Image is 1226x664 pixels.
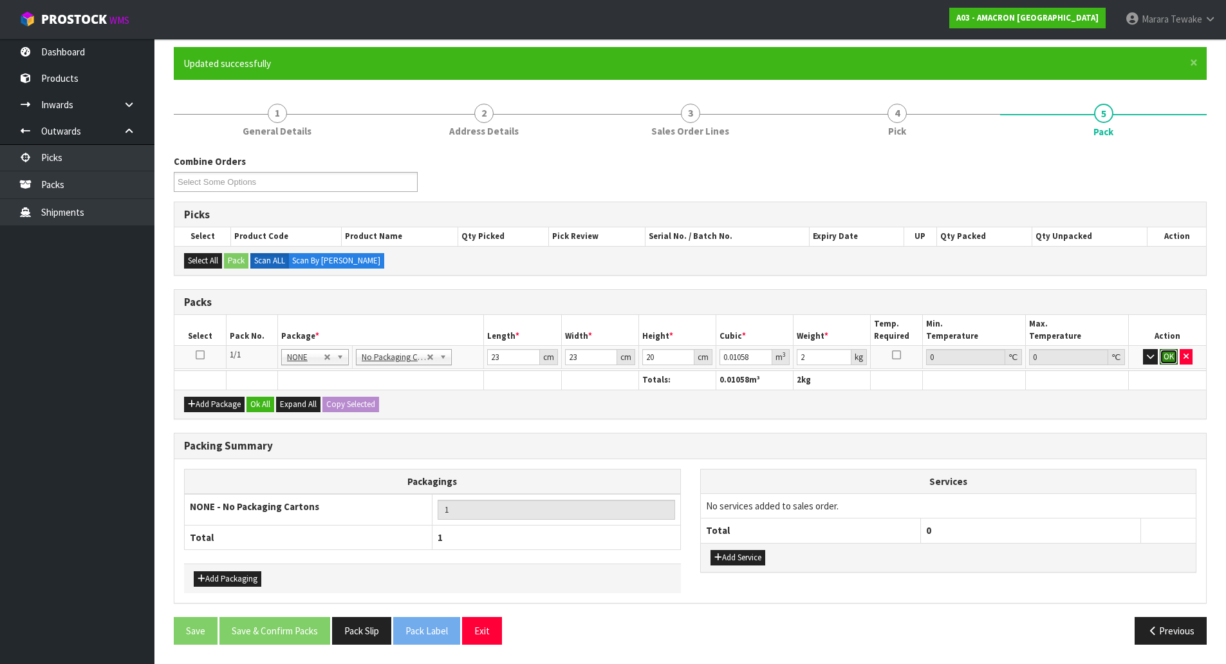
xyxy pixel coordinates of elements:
[462,617,502,645] button: Exit
[681,104,700,123] span: 3
[561,315,638,345] th: Width
[926,524,931,536] span: 0
[720,374,749,385] span: 0.01058
[922,370,1025,388] th: Min. Temperature
[322,397,379,412] button: Copy Selected
[280,399,317,410] span: Expand All
[871,315,922,345] th: Temp. Required
[1094,104,1113,123] span: 5
[646,227,810,245] th: Serial No. / Batch No.
[250,253,289,269] label: Scan ALL
[851,349,867,365] div: kg
[949,8,1106,28] a: A03 - AMACRON [GEOGRAPHIC_DATA]
[772,349,790,365] div: m
[185,469,681,494] th: Packagings
[810,227,904,245] th: Expiry Date
[474,104,494,123] span: 2
[701,470,1196,494] th: Services
[887,104,907,123] span: 4
[1147,227,1206,245] th: Action
[1190,53,1198,71] span: ×
[1129,370,1206,388] th: Action
[277,315,484,345] th: Package
[638,371,716,390] th: Totals:
[716,370,794,388] th: Expiry Date
[694,349,712,365] div: cm
[438,531,443,544] span: 1
[651,124,729,138] span: Sales Order Lines
[888,124,906,138] span: Pick
[617,349,635,365] div: cm
[190,500,319,513] strong: NONE - No Packaging Cartons
[794,315,871,345] th: Weight
[1025,315,1128,345] th: Max. Temperature
[458,227,549,245] th: Qty Picked
[904,227,936,245] th: UP
[393,617,460,645] button: Pack Label
[1160,349,1178,365] button: OK
[711,550,765,565] button: Add Service
[716,315,794,345] th: Cubic
[794,370,871,388] th: Qty Packed
[174,155,246,168] label: Combine Orders
[540,349,558,365] div: cm
[956,12,1099,23] strong: A03 - AMACRON [GEOGRAPHIC_DATA]
[183,57,271,70] span: Updated successfully
[549,227,646,245] th: Pick Review
[871,370,922,388] th: DG Class
[1025,370,1128,388] th: Max. Temperature
[184,253,222,269] button: Select All
[194,571,261,587] button: Add Packaging
[1129,315,1206,345] th: Action
[716,371,794,390] th: m³
[362,350,427,365] span: No Packaging Cartons
[184,209,1196,221] h3: Picks
[224,253,248,269] button: Pack
[268,104,287,123] span: 1
[288,253,384,269] label: Scan By [PERSON_NAME]
[174,145,1207,654] span: Pack
[484,315,561,345] th: Length
[219,617,330,645] button: Save & Confirm Packs
[174,227,231,245] th: Select
[41,11,107,28] span: ProStock
[230,349,241,360] span: 1/1
[332,617,391,645] button: Pack Slip
[287,350,324,365] span: NONE
[342,227,458,245] th: Product Name
[561,370,716,388] th: Serial No. / Batch No.
[1142,13,1169,25] span: Marara
[1005,349,1022,365] div: ℃
[1032,227,1147,245] th: Qty Unpacked
[243,124,311,138] span: General Details
[381,370,562,388] th: Name
[185,525,432,549] th: Total
[797,374,801,385] span: 2
[449,124,519,138] span: Address Details
[701,518,921,543] th: Total
[231,227,342,245] th: Product Code
[174,370,277,388] th: #
[109,14,129,26] small: WMS
[174,315,226,345] th: Select
[19,11,35,27] img: cube-alt.png
[1108,349,1125,365] div: ℃
[1171,13,1202,25] span: Tewake
[246,397,274,412] button: Ok All
[794,371,871,390] th: kg
[277,370,380,388] th: Code
[922,315,1025,345] th: Min. Temperature
[226,315,277,345] th: Pack No.
[936,227,1032,245] th: Qty Packed
[783,350,786,359] sup: 3
[276,397,320,412] button: Expand All
[174,617,218,645] button: Save
[1135,617,1207,645] button: Previous
[184,440,1196,452] h3: Packing Summary
[184,397,245,412] button: Add Package
[184,296,1196,308] h3: Packs
[701,493,1196,518] td: No services added to sales order.
[638,315,716,345] th: Height
[1093,125,1113,138] span: Pack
